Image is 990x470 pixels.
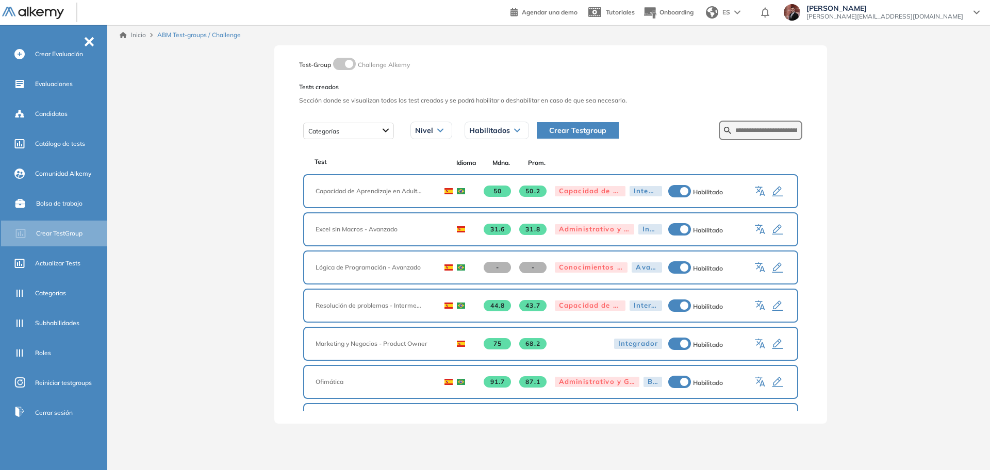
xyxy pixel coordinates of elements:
span: Crear TestGroup [36,229,82,238]
span: Actualizar Tests [35,259,80,268]
span: 50.2 [519,186,547,197]
img: BRA [457,188,465,194]
span: Tests creados [299,82,802,92]
span: Test-Group [299,61,331,69]
span: ES [722,8,730,17]
span: Candidatos [35,109,68,119]
span: Idioma [448,158,484,167]
img: ESP [457,341,465,347]
span: Subhabilidades [35,318,79,328]
span: Mdna. [484,158,519,167]
span: Catálogo de tests [35,139,85,148]
span: Test [315,157,327,166]
div: Capacidad de Pensamiento [555,300,625,311]
span: Cerrar sesión [35,408,73,417]
div: Intermedio [630,300,662,311]
span: 91.7 [484,376,511,388]
span: Marketing y Negocios - Product Owner [316,339,442,348]
span: 31.6 [484,224,511,235]
span: Roles [35,348,51,358]
span: Categorías [35,289,66,298]
span: Agendar una demo [522,8,577,16]
div: Widget de chat [804,350,990,470]
img: world [706,6,718,19]
span: Prom. [519,158,555,167]
span: Habilitado [693,188,723,196]
span: 68.2 [519,338,547,349]
span: Sección donde se visualizan todos los test creados y se podrá habilitar o deshabilitar en caso de... [299,96,802,105]
span: Excel sin Macros - Avanzado [316,225,442,234]
div: Conocimientos fundacionales [555,262,628,273]
span: - [519,262,547,273]
span: 75 [484,338,511,349]
span: 50 [484,186,511,197]
span: Evaluaciones [35,79,73,89]
img: BRA [457,264,465,271]
span: Lógica de Programación - Avanzado [316,263,430,272]
div: Capacidad de Pensamiento [555,186,625,196]
span: ABM Test-groups / Challenge [157,30,241,40]
span: Comunidad Alkemy [35,169,91,178]
span: [PERSON_NAME][EMAIL_ADDRESS][DOMAIN_NAME] [806,12,963,21]
span: 31.8 [519,224,547,235]
span: Tutoriales [606,8,635,16]
img: ESP [444,264,453,271]
span: Nivel [415,126,433,135]
img: BRA [457,379,465,385]
img: Logo [2,7,64,20]
span: - [484,262,511,273]
img: ESP [444,379,453,385]
img: arrow [734,10,740,14]
span: Crear Testgroup [549,125,606,136]
span: Habilitado [693,303,723,310]
button: Onboarding [643,2,694,24]
span: Challenge Alkemy [358,61,410,69]
span: Crear Evaluación [35,49,83,59]
span: Capacidad de Aprendizaje en Adultos [316,187,430,196]
div: Integrador [630,186,662,196]
div: Administrativo y Gestión, Contable o Financiero [555,377,639,387]
span: Resolución de problemas - Intermedio [316,301,430,310]
span: Habilitado [693,379,723,387]
img: BRA [457,303,465,309]
div: Administrativo y Gestión, Contable o Financiero [555,224,634,234]
div: Avanzado [632,262,662,273]
div: Integrador [614,339,662,349]
a: Inicio [120,30,146,40]
span: 43.7 [519,300,547,311]
button: Crear Testgroup [537,122,619,139]
span: Habilitado [693,264,723,272]
span: Habilitado [693,341,723,348]
span: [PERSON_NAME] [806,4,963,12]
span: Habilitados [469,126,510,135]
img: ESP [444,303,453,309]
span: Bolsa de trabajo [36,199,82,208]
a: Agendar una demo [510,5,577,18]
img: ESP [457,226,465,232]
span: Onboarding [659,8,694,16]
span: 87.1 [519,376,547,388]
iframe: Chat Widget [804,350,990,470]
span: Ofimática [316,377,430,387]
div: Integrador [638,224,662,234]
span: 44.8 [484,300,511,311]
span: Reiniciar testgroups [35,378,92,388]
img: ESP [444,188,453,194]
span: Habilitado [693,226,723,234]
div: Básico [643,377,663,387]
